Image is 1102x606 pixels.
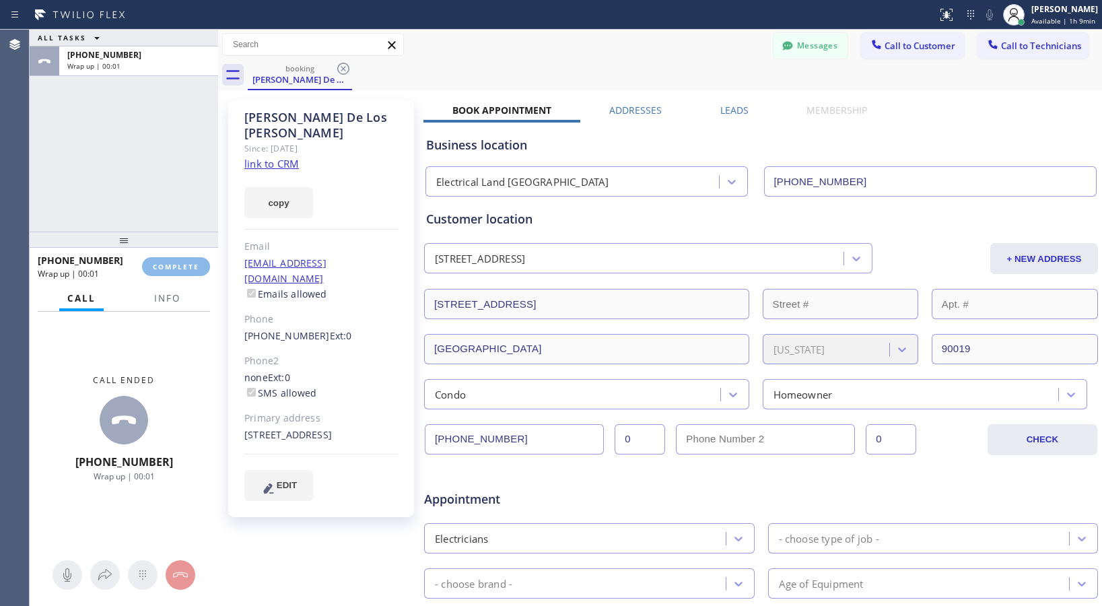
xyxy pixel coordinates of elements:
[330,329,352,342] span: Ext: 0
[676,424,855,454] input: Phone Number 2
[67,61,120,71] span: Wrap up | 00:01
[990,243,1098,274] button: + NEW ADDRESS
[153,262,199,271] span: COMPLETE
[38,33,86,42] span: ALL TASKS
[53,560,82,590] button: Mute
[861,33,964,59] button: Call to Customer
[932,334,1098,364] input: ZIP
[609,104,662,116] label: Addresses
[425,424,604,454] input: Phone Number
[980,5,999,24] button: Mute
[128,560,158,590] button: Open dialpad
[247,388,256,397] input: SMS allowed
[249,60,351,89] div: Gil De Los Santos
[154,292,180,304] span: Info
[436,174,609,190] div: Electrical Land [GEOGRAPHIC_DATA]
[244,239,399,255] div: Email
[244,370,399,401] div: none
[773,386,833,402] div: Homeowner
[932,289,1098,319] input: Apt. #
[59,285,104,312] button: Call
[885,40,955,52] span: Call to Customer
[166,560,195,590] button: Hang up
[223,34,403,55] input: Search
[142,257,210,276] button: COMPLETE
[249,73,351,86] div: [PERSON_NAME] De Los [PERSON_NAME]
[67,292,96,304] span: Call
[146,285,188,312] button: Info
[249,63,351,73] div: booking
[244,110,399,141] div: [PERSON_NAME] De Los [PERSON_NAME]
[244,187,313,218] button: copy
[268,371,290,384] span: Ext: 0
[244,411,399,426] div: Primary address
[244,288,327,300] label: Emails allowed
[779,531,879,546] div: - choose type of job -
[866,424,916,454] input: Ext. 2
[424,490,647,508] span: Appointment
[977,33,1089,59] button: Call to Technicians
[38,268,99,279] span: Wrap up | 00:01
[244,353,399,369] div: Phone2
[244,157,299,170] a: link to CRM
[806,104,867,116] label: Membership
[773,33,848,59] button: Messages
[435,386,466,402] div: Condo
[94,471,155,482] span: Wrap up | 00:01
[90,560,120,590] button: Open directory
[426,210,1096,228] div: Customer location
[426,136,1096,154] div: Business location
[244,329,330,342] a: [PHONE_NUMBER]
[615,424,665,454] input: Ext.
[435,576,512,591] div: - choose brand -
[720,104,749,116] label: Leads
[1001,40,1081,52] span: Call to Technicians
[1031,16,1095,26] span: Available | 1h 9min
[1031,3,1098,15] div: [PERSON_NAME]
[244,312,399,327] div: Phone
[424,289,749,319] input: Address
[93,374,155,386] span: Call ended
[779,576,864,591] div: Age of Equipment
[424,334,749,364] input: City
[67,49,141,61] span: [PHONE_NUMBER]
[435,531,488,546] div: Electricians
[244,428,399,443] div: [STREET_ADDRESS]
[763,289,918,319] input: Street #
[244,470,313,501] button: EDIT
[30,30,113,46] button: ALL TASKS
[277,480,297,490] span: EDIT
[244,257,326,285] a: [EMAIL_ADDRESS][DOMAIN_NAME]
[764,166,1097,197] input: Phone Number
[244,386,316,399] label: SMS allowed
[988,424,1097,455] button: CHECK
[452,104,551,116] label: Book Appointment
[38,254,123,267] span: [PHONE_NUMBER]
[247,289,256,298] input: Emails allowed
[435,251,525,267] div: [STREET_ADDRESS]
[244,141,399,156] div: Since: [DATE]
[75,454,173,469] span: [PHONE_NUMBER]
